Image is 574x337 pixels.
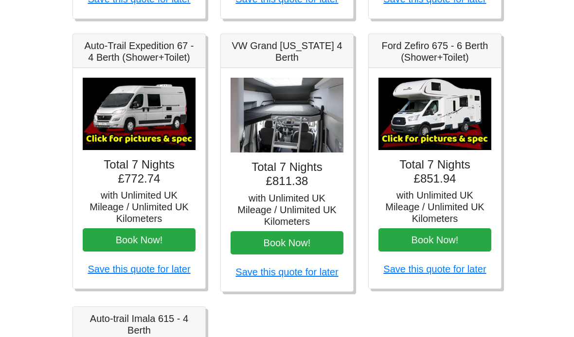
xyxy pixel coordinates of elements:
img: Ford Zefiro 675 - 6 Berth (Shower+Toilet) [378,78,491,151]
h5: with Unlimited UK Mileage / Unlimited UK Kilometers [83,190,196,225]
h5: Ford Zefiro 675 - 6 Berth (Shower+Toilet) [378,40,491,64]
button: Book Now! [378,229,491,252]
button: Book Now! [83,229,196,252]
img: VW Grand California 4 Berth [231,78,343,153]
h5: VW Grand [US_STATE] 4 Berth [231,40,343,64]
h5: with Unlimited UK Mileage / Unlimited UK Kilometers [378,190,491,225]
h4: Total 7 Nights £851.94 [378,158,491,186]
h5: with Unlimited UK Mileage / Unlimited UK Kilometers [231,193,343,228]
a: Save this quote for later [235,267,338,278]
a: Save this quote for later [383,264,486,275]
h5: Auto-trail Imala 615 - 4 Berth [83,313,196,337]
h4: Total 7 Nights £811.38 [231,161,343,189]
button: Book Now! [231,232,343,255]
img: Auto-Trail Expedition 67 - 4 Berth (Shower+Toilet) [83,78,196,151]
h5: Auto-Trail Expedition 67 - 4 Berth (Shower+Toilet) [83,40,196,64]
h4: Total 7 Nights £772.74 [83,158,196,186]
a: Save this quote for later [88,264,190,275]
